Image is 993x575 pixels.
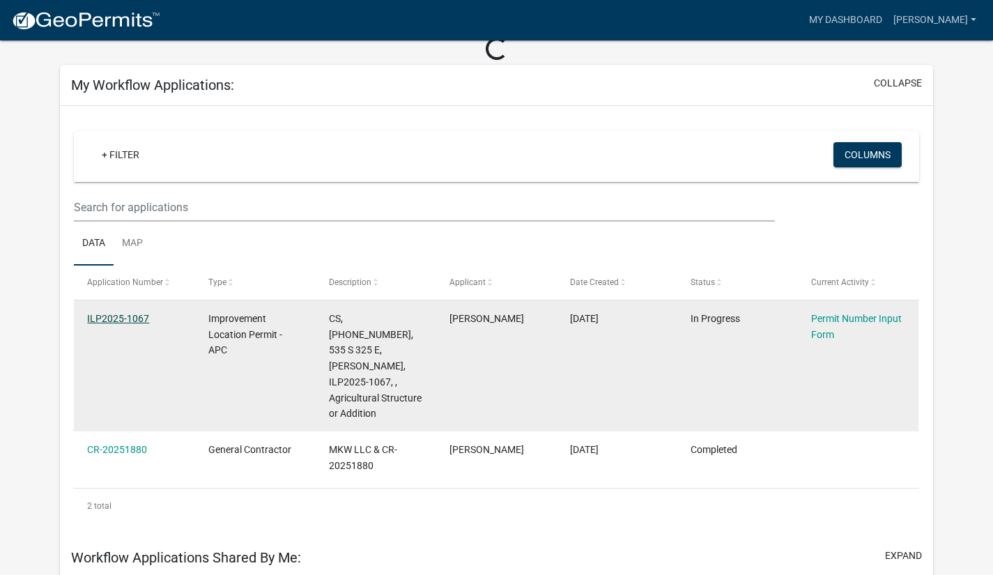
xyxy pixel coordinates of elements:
span: Description [329,277,371,287]
span: Matt D Wolkins [449,444,524,455]
h5: My Workflow Applications: [71,77,234,93]
datatable-header-cell: Description [316,266,436,299]
span: CS, 003-062-013, 535 S 325 E, Wolkins, ILP2025-1067, , Agricultural Structure or Addition [329,313,422,420]
span: Improvement Location Permit - APC [208,313,282,356]
datatable-header-cell: Application Number [74,266,194,299]
button: collapse [874,76,922,91]
a: Permit Number Input Form [811,313,902,340]
h5: Workflow Applications Shared By Me: [71,549,301,566]
div: 2 total [74,489,919,523]
datatable-header-cell: Type [194,266,315,299]
datatable-header-cell: Current Activity [798,266,918,299]
span: Completed [691,444,737,455]
span: Current Activity [811,277,869,287]
a: ILP2025-1067 [87,313,149,324]
span: Date Created [570,277,619,287]
div: collapse [60,106,933,537]
span: Matt D Wolkins [449,313,524,324]
span: In Progress [691,313,740,324]
datatable-header-cell: Applicant [436,266,557,299]
span: Type [208,277,226,287]
span: Applicant [449,277,486,287]
button: expand [885,549,922,563]
a: Data [74,222,114,266]
span: General Contractor [208,444,291,455]
span: Status [691,277,715,287]
span: Application Number [87,277,163,287]
a: [PERSON_NAME] [888,7,982,33]
span: 08/20/2025 [570,444,599,455]
button: Columns [833,142,902,167]
a: My Dashboard [803,7,888,33]
span: 08/25/2025 [570,313,599,324]
datatable-header-cell: Date Created [557,266,677,299]
a: Map [114,222,151,266]
a: + Filter [91,142,151,167]
datatable-header-cell: Status [677,266,798,299]
input: Search for applications [74,193,774,222]
span: MKW LLC & CR-20251880 [329,444,397,471]
a: CR-20251880 [87,444,147,455]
